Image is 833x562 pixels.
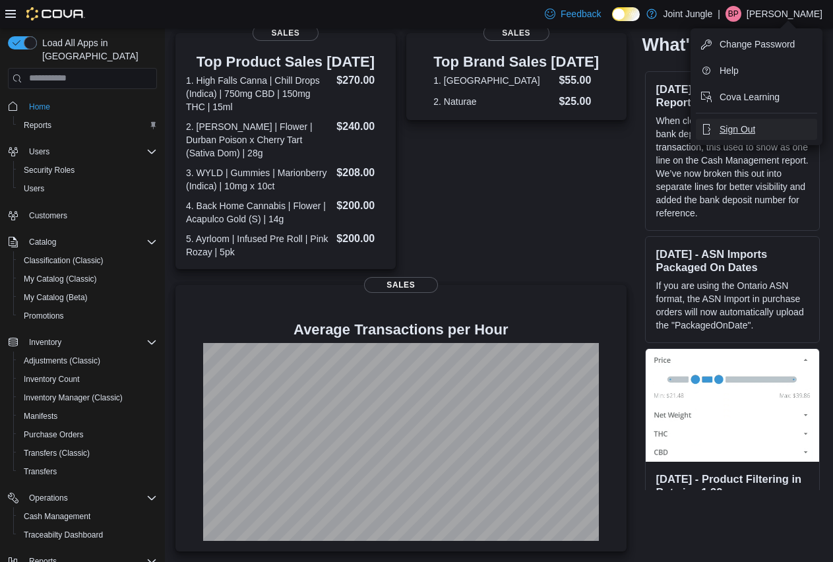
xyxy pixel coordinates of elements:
span: Inventory [24,334,157,350]
span: Inventory [29,337,61,348]
a: My Catalog (Beta) [18,290,93,305]
span: Transfers [24,466,57,477]
span: Sales [483,25,549,41]
span: Reports [18,117,157,133]
span: Operations [29,493,68,503]
a: Reports [18,117,57,133]
a: Classification (Classic) [18,253,109,268]
a: Traceabilty Dashboard [18,527,108,543]
span: My Catalog (Beta) [24,292,88,303]
span: Promotions [24,311,64,321]
span: My Catalog (Beta) [18,290,157,305]
p: Joint Jungle [663,6,713,22]
h3: [DATE] - Product Filtering in Beta in v1.32 [656,472,809,499]
button: Inventory Manager (Classic) [13,389,162,407]
span: My Catalog (Classic) [24,274,97,284]
button: Help [696,60,817,81]
span: Customers [29,210,67,221]
span: Promotions [18,308,157,324]
span: Help [720,64,739,77]
h4: Average Transactions per Hour [186,322,616,338]
button: Operations [24,490,73,506]
span: Security Roles [18,162,157,178]
a: Purchase Orders [18,427,89,443]
span: Purchase Orders [18,427,157,443]
span: My Catalog (Classic) [18,271,157,287]
p: When closing the safe and making a bank deposit in the same transaction, this used to show as one... [656,114,809,220]
span: Users [29,146,49,157]
h3: Top Product Sales [DATE] [186,54,385,70]
h2: What's new [642,34,739,55]
button: Catalog [24,234,61,250]
h3: [DATE] - Cash Management Report Changes [656,82,809,109]
span: Inventory Manager (Classic) [24,392,123,403]
span: Cash Management [18,509,157,524]
a: Feedback [540,1,606,27]
span: Feedback [561,7,601,20]
button: My Catalog (Beta) [13,288,162,307]
span: Change Password [720,38,795,51]
button: Inventory [3,333,162,352]
dd: $200.00 [336,198,385,214]
dt: 1. High Falls Canna | Chill Drops (Indica) | 750mg CBD | 150mg THC | 15ml [186,74,331,113]
span: Catalog [29,237,56,247]
span: BP [728,6,739,22]
button: Cash Management [13,507,162,526]
button: Operations [3,489,162,507]
span: Security Roles [24,165,75,175]
dt: 2. Naturae [433,95,553,108]
dd: $270.00 [336,73,385,88]
a: My Catalog (Classic) [18,271,102,287]
a: Customers [24,208,73,224]
span: Traceabilty Dashboard [18,527,157,543]
a: Transfers (Classic) [18,445,95,461]
button: Traceabilty Dashboard [13,526,162,544]
span: Purchase Orders [24,429,84,440]
button: Purchase Orders [13,425,162,444]
a: Adjustments (Classic) [18,353,106,369]
span: Load All Apps in [GEOGRAPHIC_DATA] [37,36,157,63]
span: Inventory Count [24,374,80,385]
span: Users [24,144,157,160]
dd: $240.00 [336,119,385,135]
button: Adjustments (Classic) [13,352,162,370]
a: Transfers [18,464,62,480]
span: Inventory Count [18,371,157,387]
span: Manifests [18,408,157,424]
span: Traceabilty Dashboard [24,530,103,540]
span: Manifests [24,411,57,421]
span: Sales [364,277,438,293]
span: Transfers [18,464,157,480]
h3: Top Brand Sales [DATE] [433,54,599,70]
span: Cash Management [24,511,90,522]
dd: $208.00 [336,165,385,181]
dt: 3. WYLD | Gummies | Marionberry (Indica) | 10mg x 10ct [186,166,331,193]
button: Customers [3,206,162,225]
a: Cash Management [18,509,96,524]
button: Users [24,144,55,160]
p: [PERSON_NAME] [747,6,822,22]
button: Home [3,97,162,116]
span: Users [24,183,44,194]
button: Change Password [696,34,817,55]
span: Transfers (Classic) [24,448,90,458]
span: Cova Learning [720,90,780,104]
dd: $200.00 [336,231,385,247]
span: Dark Mode [612,21,613,22]
span: Operations [24,490,157,506]
dt: 4. Back Home Cannabis | Flower | Acapulco Gold (S) | 14g [186,199,331,226]
dd: $55.00 [559,73,599,88]
span: Home [29,102,50,112]
h3: [DATE] - ASN Imports Packaged On Dates [656,247,809,274]
a: Users [18,181,49,197]
button: Transfers [13,462,162,481]
button: Cova Learning [696,86,817,108]
span: Classification (Classic) [18,253,157,268]
button: Reports [13,116,162,135]
dt: 5. Ayrloom | Infused Pre Roll | Pink Rozay | 5pk [186,232,331,259]
button: My Catalog (Classic) [13,270,162,288]
span: Adjustments (Classic) [24,356,100,366]
button: Inventory [24,334,67,350]
dt: 2. [PERSON_NAME] | Flower | Durban Poison x Cherry Tart (Sativa Dom) | 28g [186,120,331,160]
button: Catalog [3,233,162,251]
